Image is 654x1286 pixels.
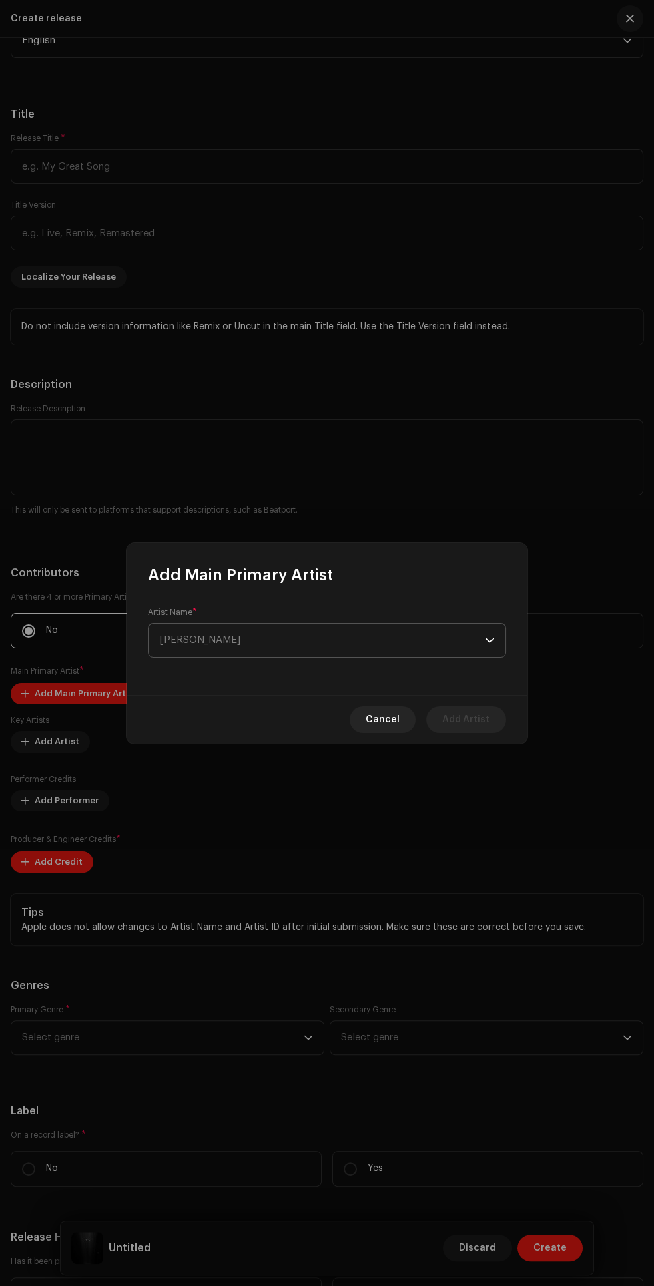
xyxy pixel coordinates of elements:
[442,706,490,733] span: Add Artist
[148,607,197,618] label: Artist Name
[485,624,495,657] div: dropdown trigger
[426,706,506,733] button: Add Artist
[148,564,333,586] span: Add Main Primary Artist
[159,635,240,645] span: [PERSON_NAME]
[159,624,485,657] span: Select Artist
[350,706,416,733] button: Cancel
[366,706,400,733] span: Cancel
